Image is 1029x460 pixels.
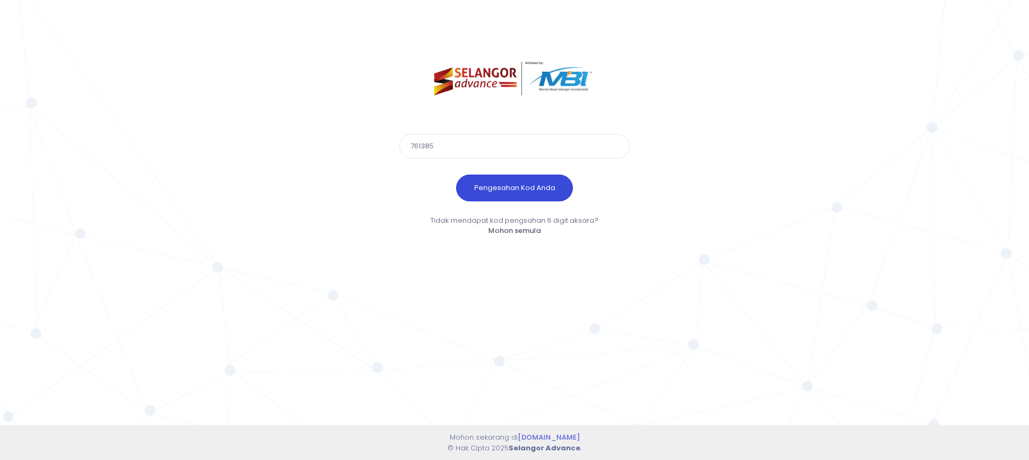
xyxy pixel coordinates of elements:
[456,175,573,201] button: Pengesahan Kod Anda
[430,215,599,225] span: Tidak mendapat kod pengsahan 6 digit aksara?
[434,62,595,95] img: selangor-advance.png
[518,432,580,442] a: [DOMAIN_NAME]
[399,134,630,159] input: Kod pengesahan 6 digit aksara
[488,225,541,236] a: Mohon semula
[509,443,580,453] strong: Selangor Advance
